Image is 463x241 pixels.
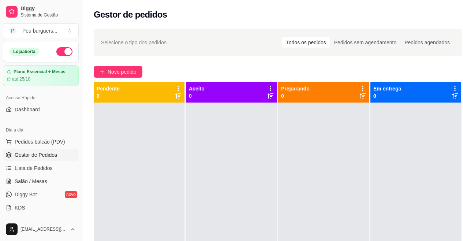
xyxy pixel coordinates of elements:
[3,92,79,104] div: Acesso Rápido
[3,136,79,148] button: Pedidos balcão (PDV)
[94,66,142,78] button: Novo pedido
[15,164,53,172] span: Lista de Pedidos
[108,68,137,76] span: Novo pedido
[373,85,401,92] p: Em entrega
[15,151,57,159] span: Gestor de Pedidos
[3,3,79,21] a: DiggySistema de Gestão
[281,92,310,100] p: 0
[15,178,47,185] span: Salão / Mesas
[20,5,76,12] span: Diggy
[101,38,167,47] span: Selecione o tipo dos pedidos
[12,76,30,82] article: até 25/10
[281,85,310,92] p: Preparando
[400,37,454,48] div: Pedidos agendados
[9,48,40,56] div: Loja aberta
[3,65,79,86] a: Plano Essencial + Mesasaté 25/10
[56,47,72,56] button: Alterar Status
[189,85,205,92] p: Aceito
[15,204,25,211] span: KDS
[3,202,79,214] a: KDS
[3,175,79,187] a: Salão / Mesas
[189,92,205,100] p: 0
[373,92,401,100] p: 0
[97,92,120,100] p: 0
[3,124,79,136] div: Dia a dia
[330,37,400,48] div: Pedidos sem agendamento
[9,27,16,34] span: P
[20,226,67,232] span: [EMAIL_ADDRESS][DOMAIN_NAME]
[3,220,79,238] button: [EMAIL_ADDRESS][DOMAIN_NAME]
[282,37,330,48] div: Todos os pedidos
[15,138,65,145] span: Pedidos balcão (PDV)
[20,12,76,18] span: Sistema de Gestão
[94,9,167,21] h2: Gestor de pedidos
[15,106,40,113] span: Dashboard
[3,189,79,200] a: Diggy Botnovo
[3,162,79,174] a: Lista de Pedidos
[100,69,105,74] span: plus
[3,104,79,115] a: Dashboard
[97,85,120,92] p: Pendente
[15,191,37,198] span: Diggy Bot
[22,27,57,34] div: Peu burguers ...
[3,23,79,38] button: Select a team
[3,149,79,161] a: Gestor de Pedidos
[14,69,66,75] article: Plano Essencial + Mesas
